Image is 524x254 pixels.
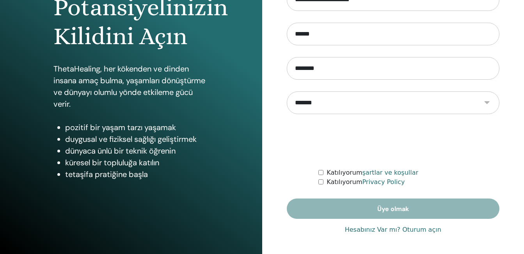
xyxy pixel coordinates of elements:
iframe: reCAPTCHA [334,126,452,156]
p: ThetaHealing, her kökenden ve dinden insana amaç bulma, yaşamları dönüştürme ve dünyayı olumlu yö... [53,63,209,110]
li: küresel bir topluluğa katılın [65,157,209,168]
li: pozitif bir yaşam tarzı yaşamak [65,122,209,133]
li: dünyaca ünlü bir teknik öğrenin [65,145,209,157]
label: Katılıyorum [327,168,418,177]
li: tetaşifa pratiğine başla [65,168,209,180]
a: şartlar ve koşullar [362,169,419,176]
a: Privacy Policy [362,178,405,186]
a: Hesabınız Var mı? Oturum açın [345,225,441,234]
label: Katılıyorum [327,177,405,187]
li: duygusal ve fiziksel sağlığı geliştirmek [65,133,209,145]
